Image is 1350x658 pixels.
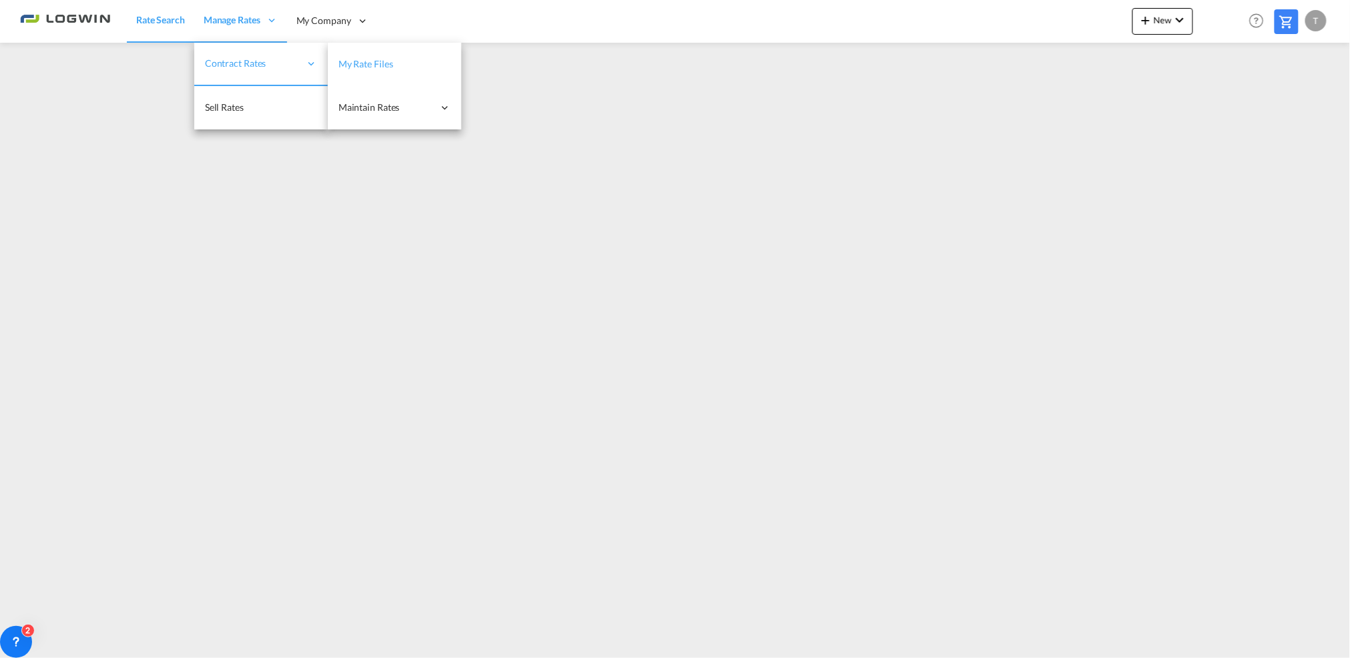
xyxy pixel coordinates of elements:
div: Contract Rates [194,43,328,86]
a: My Rate Files [328,43,461,86]
span: Sell Rates [205,101,244,113]
span: My Rate Files [339,58,393,69]
md-icon: icon-chevron-down [1172,12,1188,28]
button: icon-plus 400-fgNewicon-chevron-down [1132,8,1193,35]
a: Sell Rates [194,86,328,129]
span: New [1138,15,1188,25]
div: Help [1245,9,1275,33]
div: T [1305,10,1327,31]
md-icon: icon-plus 400-fg [1138,12,1154,28]
span: Help [1245,9,1268,32]
img: 2761ae10d95411efa20a1f5e0282d2d7.png [20,6,110,36]
div: Maintain Rates [328,86,461,129]
span: Maintain Rates [339,101,433,114]
span: My Company [296,14,351,27]
span: Contract Rates [205,57,300,70]
span: Manage Rates [204,13,260,27]
span: Rate Search [136,14,185,25]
